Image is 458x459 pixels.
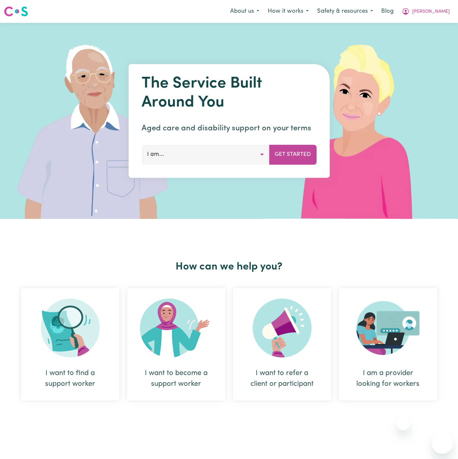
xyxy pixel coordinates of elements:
[397,417,410,430] iframe: Close message
[339,288,437,401] div: I am a provider looking for workers
[37,368,104,389] div: I want to find a support worker
[263,5,313,18] button: How it works
[253,299,312,357] img: Refer
[4,4,28,19] a: Careseekers logo
[140,299,212,357] img: Become Worker
[356,299,420,357] img: Provider
[412,8,450,15] span: [PERSON_NAME]
[4,6,28,17] img: Careseekers logo
[17,261,441,273] h2: How can we help you?
[41,299,100,357] img: Search
[142,123,316,134] p: Aged care and disability support on your terms
[377,4,398,19] a: Blog
[127,288,225,401] div: I want to become a support worker
[226,5,263,18] button: About us
[142,74,316,112] h1: The Service Built Around You
[355,368,421,389] div: I am a provider looking for workers
[313,5,377,18] button: Safety & resources
[233,288,331,401] div: I want to refer a client or participant
[21,288,119,401] div: I want to find a support worker
[269,145,316,164] button: Get Started
[398,5,454,18] button: My Account
[142,145,269,164] button: I am...
[432,433,453,454] iframe: Button to launch messaging window
[143,368,210,389] div: I want to become a support worker
[249,368,315,389] div: I want to refer a client or participant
